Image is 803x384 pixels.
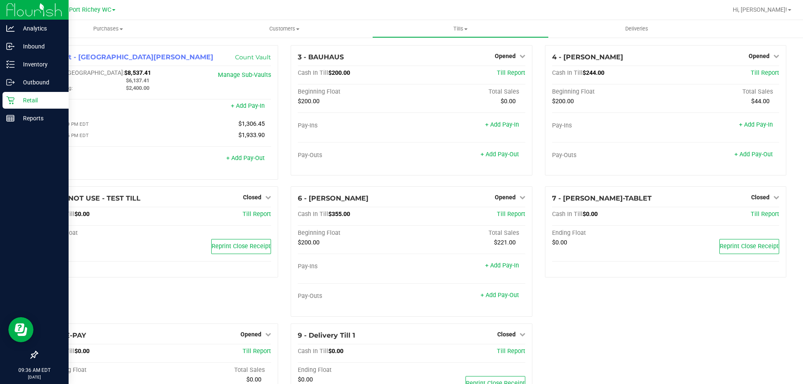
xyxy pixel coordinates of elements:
[6,114,15,122] inline-svg: Reports
[485,121,519,128] a: + Add Pay-In
[4,374,65,380] p: [DATE]
[238,132,265,139] span: $1,933.90
[552,69,583,76] span: Cash In Till
[298,348,328,355] span: Cash In Till
[298,211,328,218] span: Cash In Till
[298,152,412,159] div: Pay-Outs
[44,194,141,202] span: 5 - DO NOT USE - TEST TILL
[8,317,33,342] iframe: Resource center
[298,194,368,202] span: 6 - [PERSON_NAME]
[552,88,666,96] div: Beginning Float
[196,20,372,38] a: Customers
[6,96,15,104] inline-svg: Retail
[497,211,525,218] a: Till Report
[44,69,124,76] span: Cash In [GEOGRAPHIC_DATA]:
[15,59,65,69] p: Inventory
[552,122,666,130] div: Pay-Ins
[552,53,623,61] span: 4 - [PERSON_NAME]
[44,229,158,237] div: Ending Float
[665,88,779,96] div: Total Sales
[298,292,412,300] div: Pay-Outs
[298,366,412,374] div: Ending Float
[126,85,149,91] span: $2,400.00
[298,239,320,246] span: $200.00
[124,69,151,76] span: $8,537.41
[211,239,271,254] button: Reprint Close Receipt
[552,98,574,105] span: $200.00
[298,229,412,237] div: Beginning Float
[412,88,525,96] div: Total Sales
[720,243,779,250] span: Reprint Close Receipt
[372,20,548,38] a: Tills
[243,194,261,201] span: Closed
[298,263,412,270] div: Pay-Ins
[583,69,604,76] span: $244.00
[494,239,516,246] span: $221.00
[126,77,149,84] span: $6,137.41
[734,151,773,158] a: + Add Pay-Out
[497,331,516,338] span: Closed
[20,25,196,33] span: Purchases
[298,331,355,339] span: 9 - Delivery Till 1
[552,229,666,237] div: Ending Float
[298,376,313,383] span: $0.00
[218,71,271,79] a: Manage Sub-Vaults
[298,122,412,130] div: Pay-Ins
[4,366,65,374] p: 09:36 AM EDT
[15,77,65,87] p: Outbound
[15,113,65,123] p: Reports
[552,152,666,159] div: Pay-Outs
[719,239,779,254] button: Reprint Close Receipt
[298,53,344,61] span: 3 - BAUHAUS
[412,229,525,237] div: Total Sales
[298,98,320,105] span: $200.00
[497,69,525,76] a: Till Report
[246,376,261,383] span: $0.00
[15,23,65,33] p: Analytics
[739,121,773,128] a: + Add Pay-In
[20,20,196,38] a: Purchases
[298,69,328,76] span: Cash In Till
[197,25,372,33] span: Customers
[231,102,265,109] a: + Add Pay-In
[552,239,567,246] span: $0.00
[226,155,265,162] a: + Add Pay-Out
[497,348,525,355] a: Till Report
[55,6,111,13] span: New Port Richey WC
[74,348,90,355] span: $0.00
[751,211,779,218] a: Till Report
[481,292,519,299] a: + Add Pay-Out
[552,211,583,218] span: Cash In Till
[74,211,90,218] span: $0.00
[495,194,516,201] span: Opened
[243,348,271,355] a: Till Report
[485,262,519,269] a: + Add Pay-In
[6,42,15,51] inline-svg: Inbound
[552,194,652,202] span: 7 - [PERSON_NAME]-TABLET
[614,25,660,33] span: Deliveries
[549,20,725,38] a: Deliveries
[44,366,158,374] div: Beginning Float
[15,41,65,51] p: Inbound
[328,211,350,218] span: $355.00
[6,24,15,33] inline-svg: Analytics
[158,366,271,374] div: Total Sales
[243,211,271,218] span: Till Report
[6,78,15,86] inline-svg: Outbound
[751,69,779,76] a: Till Report
[495,53,516,59] span: Opened
[238,120,265,127] span: $1,306.45
[15,95,65,105] p: Retail
[44,53,213,61] span: 1 - Vault - [GEOGRAPHIC_DATA][PERSON_NAME]
[44,155,158,163] div: Pay-Outs
[328,69,350,76] span: $200.00
[751,194,770,201] span: Closed
[212,243,271,250] span: Reprint Close Receipt
[373,25,548,33] span: Tills
[328,348,343,355] span: $0.00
